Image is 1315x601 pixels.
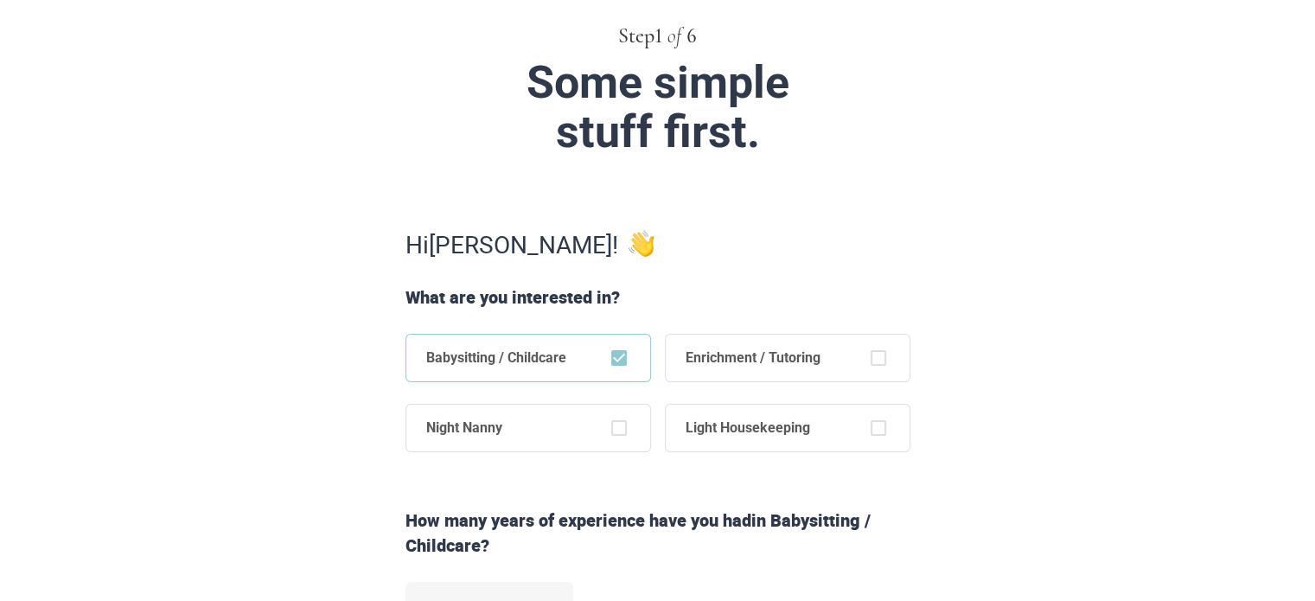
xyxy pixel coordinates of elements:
div: Some simple stuff first. [250,58,1066,157]
div: How many years of experience have you had in Babysitting / Childcare ? [399,508,917,558]
div: Step 1 6 [215,22,1101,51]
span: Light Housekeeping [665,404,831,452]
span: of [667,26,681,47]
img: undo [629,231,654,257]
div: Hi [PERSON_NAME] ! [399,227,917,261]
span: Night Nanny [405,404,523,452]
span: Babysitting / Childcare [405,334,587,382]
span: Enrichment / Tutoring [665,334,841,382]
div: What are you interested in? [399,285,917,310]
